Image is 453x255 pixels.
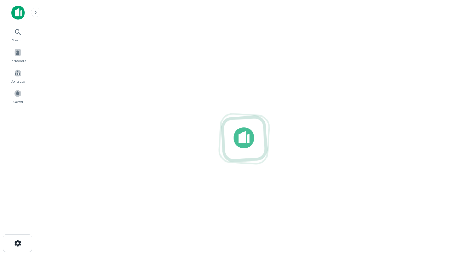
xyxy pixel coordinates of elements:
iframe: Chat Widget [418,176,453,210]
span: Contacts [11,78,25,84]
a: Search [2,25,33,44]
a: Contacts [2,66,33,85]
span: Saved [13,99,23,104]
a: Saved [2,87,33,106]
img: capitalize-icon.png [11,6,25,20]
span: Borrowers [9,58,26,63]
a: Borrowers [2,46,33,65]
span: Search [12,37,24,43]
